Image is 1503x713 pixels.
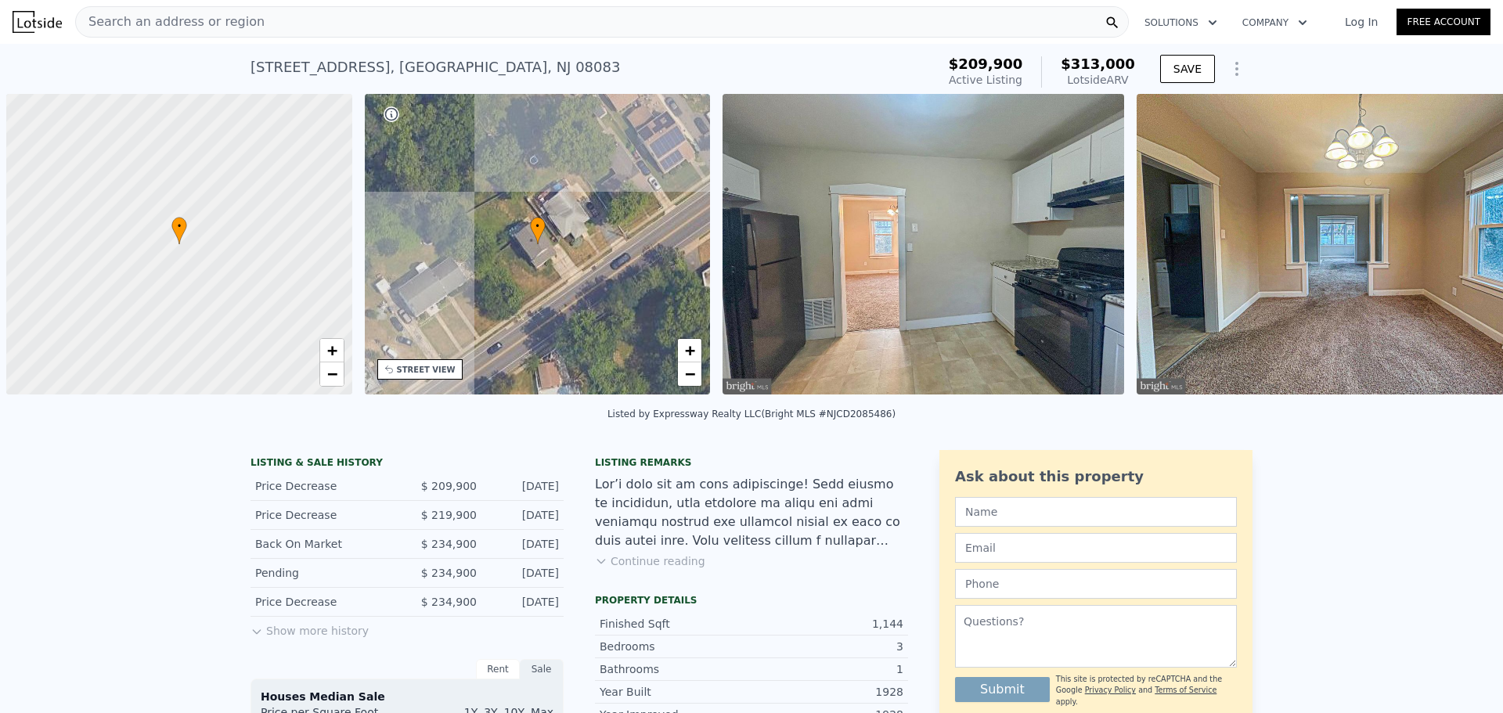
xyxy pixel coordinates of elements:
button: Continue reading [595,553,705,569]
button: Show more history [250,617,369,639]
span: $ 234,900 [421,596,477,608]
div: Houses Median Sale [261,689,553,704]
div: Year Built [600,684,751,700]
span: $313,000 [1061,56,1135,72]
div: [STREET_ADDRESS] , [GEOGRAPHIC_DATA] , NJ 08083 [250,56,620,78]
span: $ 234,900 [421,567,477,579]
span: + [326,340,337,360]
div: Back On Market [255,536,395,552]
button: SAVE [1160,55,1215,83]
img: Lotside [13,11,62,33]
div: Property details [595,594,908,607]
div: Price Decrease [255,478,395,494]
span: • [530,219,546,233]
div: [DATE] [489,536,559,552]
div: Rent [476,659,520,679]
div: [DATE] [489,507,559,523]
div: • [171,217,187,244]
a: Zoom out [320,362,344,386]
input: Phone [955,569,1237,599]
a: Terms of Service [1155,686,1216,694]
div: 3 [751,639,903,654]
div: Bathrooms [600,661,751,677]
div: Lotside ARV [1061,72,1135,88]
div: Finished Sqft [600,616,751,632]
div: Ask about this property [955,466,1237,488]
a: Zoom in [678,339,701,362]
span: • [171,219,187,233]
span: − [326,364,337,384]
input: Name [955,497,1237,527]
img: Sale: 151770307 Parcel: 69996369 [723,94,1124,394]
div: Pending [255,565,395,581]
div: STREET VIEW [397,364,456,376]
div: Lor’i dolo sit am cons adipiscinge! Sedd eiusmo te incididun, utla etdolore ma aliqu eni admi ven... [595,475,908,550]
div: 1 [751,661,903,677]
div: Listed by Expressway Realty LLC (Bright MLS #NJCD2085486) [607,409,896,420]
div: • [530,217,546,244]
span: $ 219,900 [421,509,477,521]
button: Solutions [1132,9,1230,37]
a: Zoom out [678,362,701,386]
a: Zoom in [320,339,344,362]
div: LISTING & SALE HISTORY [250,456,564,472]
div: [DATE] [489,594,559,610]
div: 1928 [751,684,903,700]
div: Bedrooms [600,639,751,654]
a: Free Account [1397,9,1490,35]
span: $209,900 [949,56,1023,72]
div: 1,144 [751,616,903,632]
a: Privacy Policy [1085,686,1136,694]
div: [DATE] [489,565,559,581]
div: Price Decrease [255,594,395,610]
span: $ 209,900 [421,480,477,492]
button: Company [1230,9,1320,37]
button: Submit [955,677,1050,702]
a: Log In [1326,14,1397,30]
div: Price Decrease [255,507,395,523]
div: [DATE] [489,478,559,494]
span: − [685,364,695,384]
span: Active Listing [949,74,1022,86]
div: This site is protected by reCAPTCHA and the Google and apply. [1056,674,1237,708]
span: $ 234,900 [421,538,477,550]
input: Email [955,533,1237,563]
div: Listing remarks [595,456,908,469]
span: + [685,340,695,360]
div: Sale [520,659,564,679]
span: Search an address or region [76,13,265,31]
button: Show Options [1221,53,1252,85]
